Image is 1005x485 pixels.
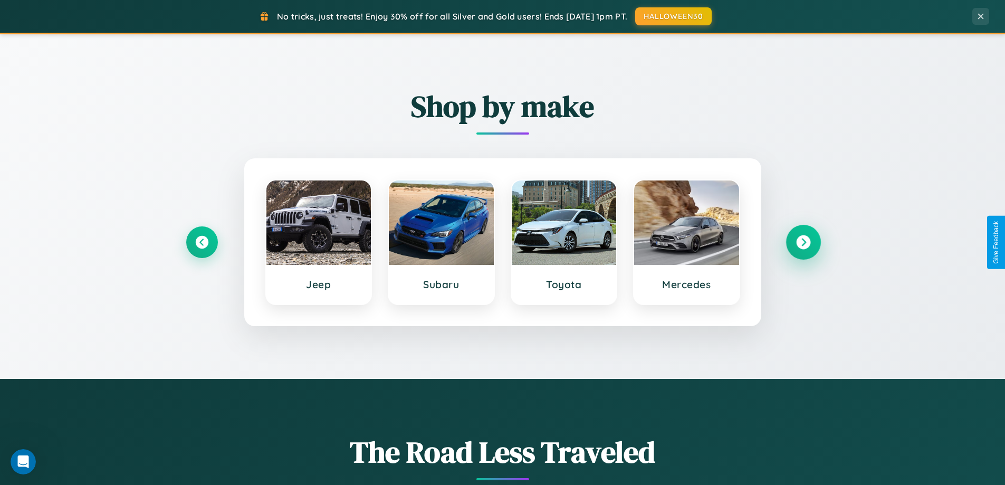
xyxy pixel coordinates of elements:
h1: The Road Less Traveled [186,432,819,472]
button: HALLOWEEN30 [635,7,712,25]
h3: Toyota [522,278,606,291]
h2: Shop by make [186,86,819,127]
span: No tricks, just treats! Enjoy 30% off for all Silver and Gold users! Ends [DATE] 1pm PT. [277,11,627,22]
iframe: Intercom live chat [11,449,36,474]
div: Give Feedback [992,221,1000,264]
h3: Subaru [399,278,483,291]
h3: Mercedes [645,278,729,291]
h3: Jeep [277,278,361,291]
